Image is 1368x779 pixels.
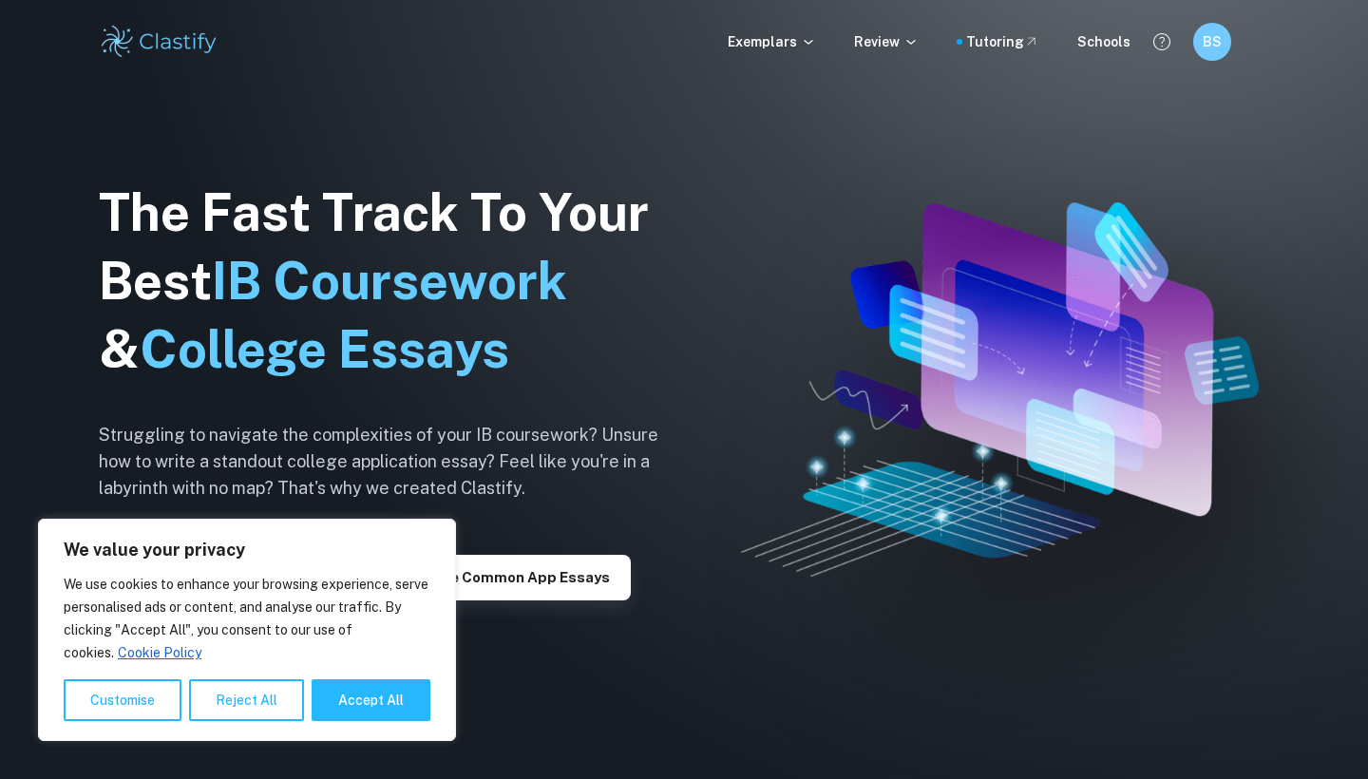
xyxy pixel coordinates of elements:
a: Cookie Policy [117,644,202,661]
span: College Essays [140,319,509,379]
button: Accept All [312,679,430,721]
h6: BS [1202,31,1224,52]
button: BS [1193,23,1231,61]
a: Explore Common App essays [383,567,631,585]
button: Explore Common App essays [383,555,631,600]
button: Reject All [189,679,304,721]
p: Review [854,31,919,52]
button: Help and Feedback [1146,26,1178,58]
div: We value your privacy [38,519,456,741]
img: Clastify hero [741,202,1258,577]
span: IB Coursework [212,251,567,311]
h6: Struggling to navigate the complexities of your IB coursework? Unsure how to write a standout col... [99,422,688,502]
p: We value your privacy [64,539,430,561]
button: Customise [64,679,181,721]
p: Exemplars [728,31,816,52]
p: We use cookies to enhance your browsing experience, serve personalised ads or content, and analys... [64,573,430,664]
img: Clastify logo [99,23,219,61]
h1: The Fast Track To Your Best & [99,179,688,384]
a: Schools [1077,31,1130,52]
a: Tutoring [966,31,1039,52]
